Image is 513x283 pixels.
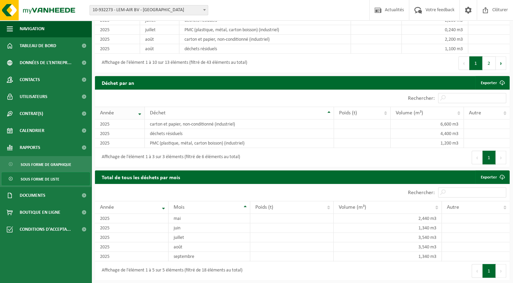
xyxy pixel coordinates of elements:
a: Exporter [475,170,509,184]
span: Tableau de bord [20,37,56,54]
td: déchets résiduels [179,44,351,54]
td: déchets résiduels [145,129,334,138]
span: Poids (t) [339,110,357,116]
span: Conditions d'accepta... [20,221,71,238]
span: Mois [174,205,184,210]
span: Poids (t) [255,205,273,210]
label: Rechercher: [408,190,435,195]
td: 6,600 m3 [391,119,464,129]
button: Previous [458,56,469,70]
td: juillet [140,25,180,35]
a: Exporter [475,76,509,90]
span: Contrat(s) [20,105,43,122]
td: 2025 [95,44,140,54]
div: Affichage de l'élément 1 à 5 sur 5 éléments (filtré de 18 éléments au total) [98,265,242,277]
td: septembre [169,252,250,261]
span: Déchet [150,110,165,116]
td: août [169,242,250,252]
span: Année [100,110,114,116]
span: Boutique en ligne [20,204,60,221]
a: Sous forme de liste [2,172,90,185]
td: juin [169,223,250,233]
button: Next [496,151,506,164]
td: août [140,35,180,44]
td: juillet [169,233,250,242]
button: Next [496,56,506,70]
label: Rechercher: [408,96,435,101]
td: 2025 [95,138,145,148]
span: Utilisateurs [20,88,47,105]
a: Sous forme de graphique [2,158,90,171]
button: Previous [472,151,482,164]
td: 1,340 m3 [334,223,442,233]
span: Navigation [20,20,44,37]
td: 2025 [95,129,145,138]
span: Autre [469,110,481,116]
td: 4,400 m3 [391,129,464,138]
td: 2,200 m3 [402,35,468,44]
td: 0,240 m3 [402,25,468,35]
td: 1,100 m3 [402,44,468,54]
span: Contacts [20,71,40,88]
td: 2025 [95,35,140,44]
button: 1 [482,264,496,278]
td: 2025 [95,252,169,261]
h2: Déchet par an [95,76,141,89]
button: Next [496,264,506,278]
td: 2,440 m3 [334,214,442,223]
td: 2025 [95,242,169,252]
button: 2 [482,56,496,70]
span: Volume (m³) [396,110,423,116]
td: 2025 [95,119,145,129]
span: Données de l'entrepr... [20,54,72,71]
span: Sous forme de graphique [21,158,71,171]
td: PMC (plastique, métal, carton boisson) (industriel) [145,138,334,148]
span: Sous forme de liste [21,173,59,186]
td: carton et papier, non-conditionné (industriel) [179,35,351,44]
td: 1,340 m3 [334,252,442,261]
span: Calendrier [20,122,44,139]
td: août [140,44,180,54]
span: Documents [20,187,45,204]
span: Année [100,205,114,210]
td: 2025 [95,25,140,35]
td: mai [169,214,250,223]
button: 1 [469,56,482,70]
span: Volume (m³) [339,205,366,210]
td: 3,540 m3 [334,242,442,252]
div: Affichage de l'élément 1 à 10 sur 13 éléments (filtré de 43 éléments au total) [98,57,247,69]
td: 2025 [95,223,169,233]
div: Affichage de l'élément 1 à 3 sur 3 éléments (filtré de 6 éléments au total) [98,151,240,164]
td: 2025 [95,214,169,223]
button: Previous [472,264,482,278]
span: Autre [447,205,459,210]
span: 10-932273 - LEM-AIR BV - ANDERLECHT [90,5,208,15]
td: PMC (plastique, métal, carton boisson) (industriel) [179,25,351,35]
td: carton et papier, non-conditionné (industriel) [145,119,334,129]
span: Rapports [20,139,40,156]
button: 1 [482,151,496,164]
td: 1,200 m3 [391,138,464,148]
h2: Total de tous les déchets par mois [95,170,187,184]
td: 2025 [95,233,169,242]
td: 3,540 m3 [334,233,442,242]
